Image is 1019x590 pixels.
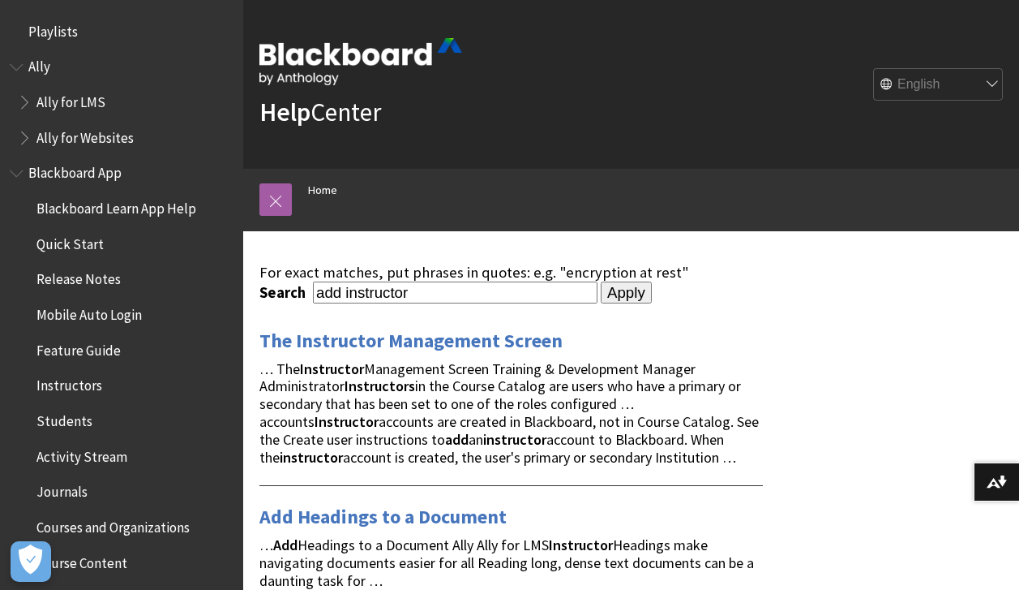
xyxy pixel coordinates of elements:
[10,54,233,152] nav: Book outline for Anthology Ally Help
[259,283,310,302] label: Search
[874,69,1004,101] select: Site Language Selector
[36,301,142,323] span: Mobile Auto Login
[28,18,78,40] span: Playlists
[36,266,121,288] span: Release Notes
[28,160,122,182] span: Blackboard App
[273,536,298,554] strong: Add
[36,373,102,394] span: Instructors
[36,88,105,110] span: Ally for LMS
[259,536,754,590] span: … Headings to a Document Ally Ally for LMS Headings make navigating documents easier for all Read...
[549,536,613,554] strong: Instructor
[36,124,134,146] span: Ally for Websites
[300,360,364,378] strong: Instructor
[259,96,310,128] strong: Help
[36,479,88,501] span: Journals
[483,430,546,449] strong: instructor
[259,328,563,354] a: The Instructor Management Screen
[259,96,381,128] a: HelpCenter
[36,514,190,536] span: Courses and Organizations
[36,443,127,465] span: Activity Stream
[10,18,233,45] nav: Book outline for Playlists
[36,407,92,429] span: Students
[36,195,196,217] span: Blackboard Learn App Help
[280,448,343,467] strong: instructor
[259,504,507,530] a: Add Headings to a Document
[445,430,469,449] strong: add
[601,282,652,304] input: Apply
[36,230,104,252] span: Quick Start
[36,337,121,359] span: Feature Guide
[308,180,337,200] a: Home
[259,360,759,467] span: … The Management Screen Training & Development Manager Administrator in the Course Catalog are us...
[315,412,379,431] strong: Instructor
[259,38,462,85] img: Blackboard by Anthology
[11,541,51,582] button: Open Preferences
[345,377,415,395] strong: Instructors
[28,54,50,75] span: Ally
[36,549,127,571] span: Course Content
[259,264,763,282] div: For exact matches, put phrases in quotes: e.g. "encryption at rest"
